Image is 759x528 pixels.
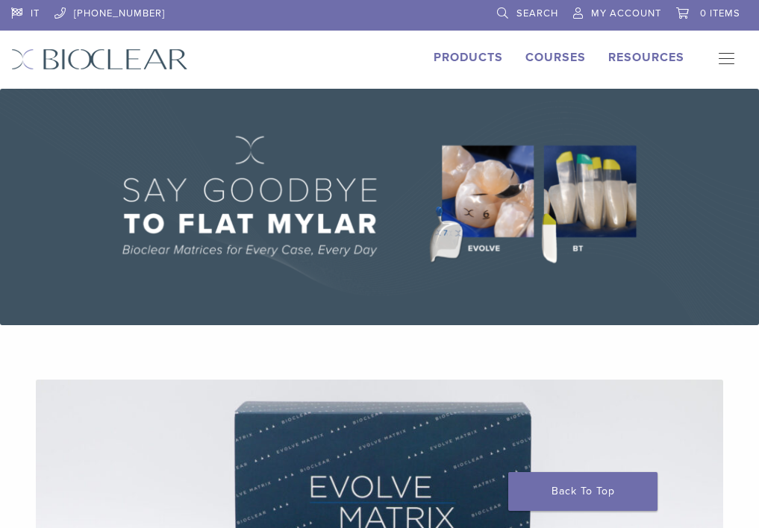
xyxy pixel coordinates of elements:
[608,50,684,65] a: Resources
[516,7,558,19] span: Search
[707,48,748,71] nav: Primary Navigation
[700,7,740,19] span: 0 items
[434,50,503,65] a: Products
[525,50,586,65] a: Courses
[508,472,658,511] a: Back To Top
[591,7,661,19] span: My Account
[11,48,188,70] img: Bioclear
